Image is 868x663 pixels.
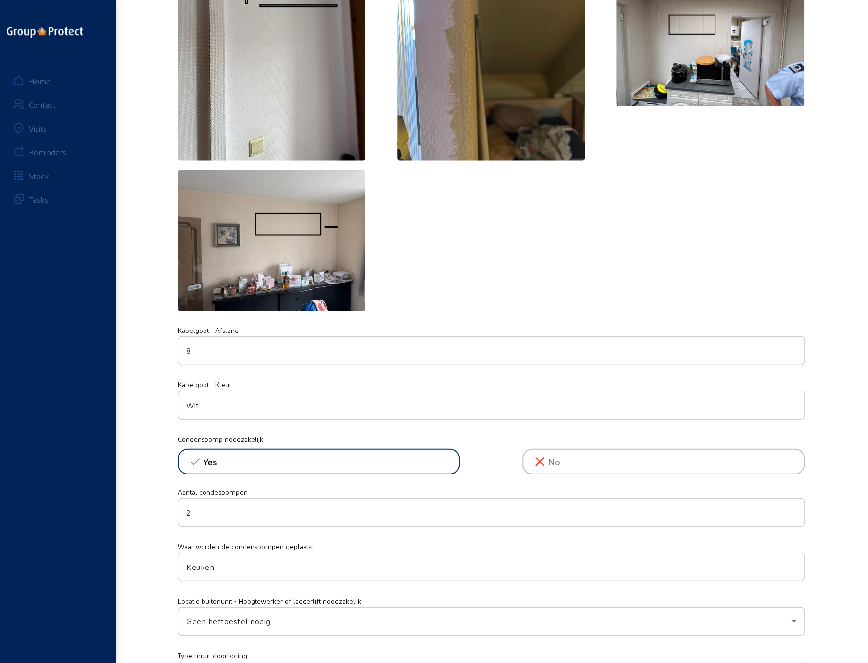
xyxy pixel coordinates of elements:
a: Contact [6,93,110,116]
mat-label: Condenspomp noodzakelijk [178,433,805,449]
mat-label: Type muur doorboring [178,651,247,660]
mat-label: Aantal condespompen [178,488,248,496]
span: No [548,455,560,469]
div: Tasks [29,195,48,204]
mat-label: Kabelgoot - Kleur [178,380,232,389]
a: Visits [6,116,110,140]
div: Reminders [29,147,66,157]
div: Contact [29,100,56,109]
mat-label: Locatie buitenunit - Hoogtewerker of ladderlift noodzakelijk [178,597,361,605]
mat-label: Waar worden de condenspompen geplaatst [178,542,313,551]
a: Reminders [6,140,110,164]
a: Stock [6,164,110,188]
a: Home [6,69,110,93]
div: Visits [29,124,47,133]
a: Tasks [6,188,110,211]
div: Home [29,76,51,86]
div: Stock [29,171,49,181]
img: logo-oneline.png [7,27,83,38]
img: 0883a2d0-4eab-4470-3647-b16b632b1303.jpeg [178,170,366,311]
span: Yes [204,455,217,469]
mat-label: Kabelgoot - Afstand [178,326,239,334]
span: Geen heftoestel nodig [186,616,271,626]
